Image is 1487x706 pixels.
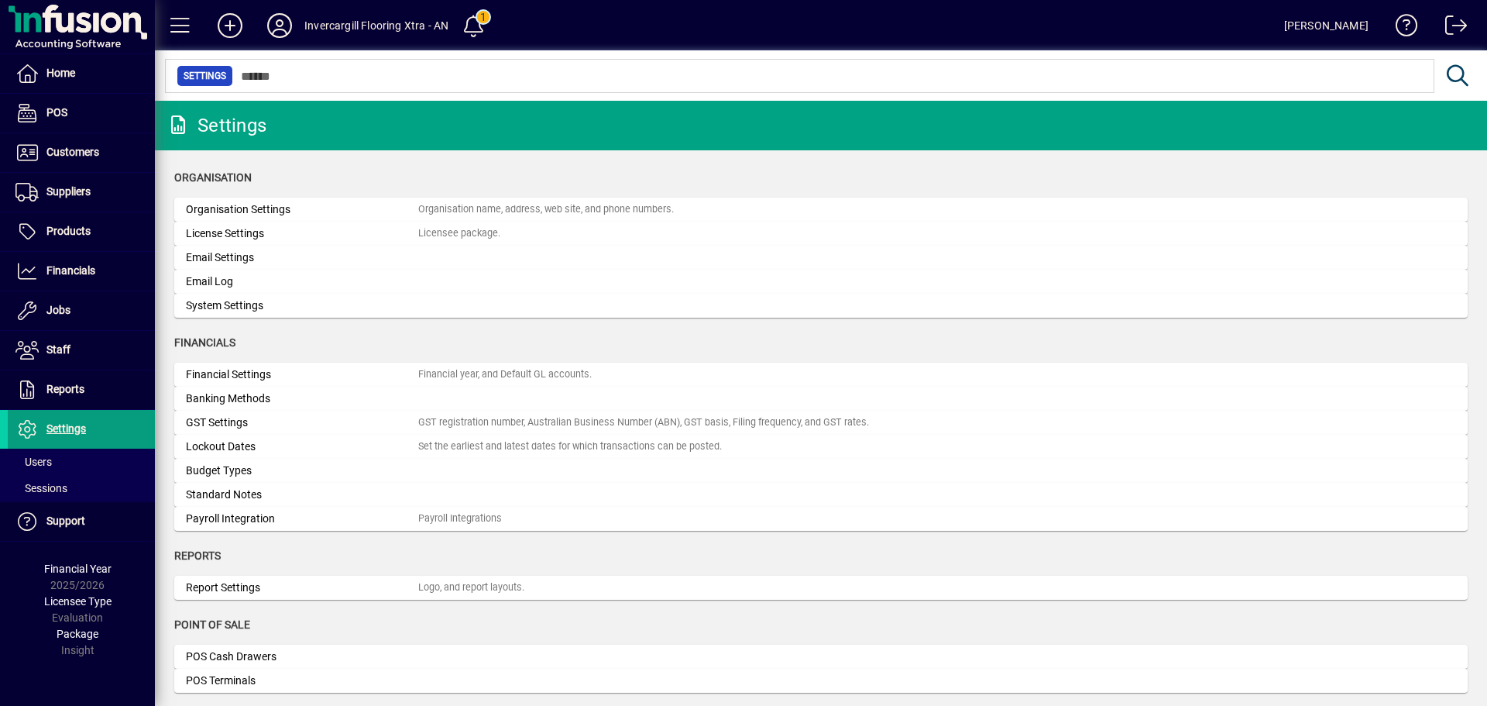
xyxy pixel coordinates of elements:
a: Payroll IntegrationPayroll Integrations [174,507,1468,531]
div: POS Cash Drawers [186,649,418,665]
span: Financials [46,264,95,277]
span: Suppliers [46,185,91,198]
div: GST registration number, Australian Business Number (ABN), GST basis, Filing frequency, and GST r... [418,415,869,430]
span: Point of Sale [174,618,250,631]
div: GST Settings [186,415,418,431]
div: License Settings [186,226,418,242]
span: POS [46,106,67,119]
span: Licensee Type [44,595,112,608]
a: Jobs [8,291,155,330]
a: Knowledge Base [1384,3,1418,53]
a: Banking Methods [174,387,1468,411]
a: Standard Notes [174,483,1468,507]
span: Package [57,628,98,640]
div: Set the earliest and latest dates for which transactions can be posted. [418,439,722,454]
span: Jobs [46,304,70,316]
span: Support [46,515,85,527]
span: Organisation [174,171,252,184]
span: Reports [46,383,84,395]
div: Standard Notes [186,487,418,503]
span: Financials [174,336,235,349]
div: Email Settings [186,250,418,266]
div: Banking Methods [186,391,418,407]
button: Add [205,12,255,40]
a: Financial SettingsFinancial year, and Default GL accounts. [174,363,1468,387]
a: Budget Types [174,459,1468,483]
a: Home [8,54,155,93]
span: Customers [46,146,99,158]
a: Logout [1434,3,1468,53]
span: Reports [174,549,221,562]
a: POS [8,94,155,133]
a: Products [8,212,155,251]
a: Report SettingsLogo, and report layouts. [174,576,1468,600]
a: POS Cash Drawers [174,645,1468,669]
button: Profile [255,12,304,40]
div: [PERSON_NAME] [1284,13,1369,38]
div: Invercargill Flooring Xtra - AN [304,13,448,38]
a: Staff [8,331,155,370]
div: Budget Types [186,463,418,479]
div: Financial year, and Default GL accounts. [418,367,592,382]
a: Financials [8,252,155,291]
div: Report Settings [186,580,418,596]
a: Sessions [8,475,155,501]
a: Suppliers [8,173,155,212]
a: System Settings [174,294,1468,318]
span: Home [46,67,75,79]
div: System Settings [186,298,418,314]
a: Reports [8,370,155,409]
a: Lockout DatesSet the earliest and latest dates for which transactions can be posted. [174,435,1468,459]
span: Settings [46,422,86,435]
a: GST SettingsGST registration number, Australian Business Number (ABN), GST basis, Filing frequenc... [174,411,1468,435]
a: POS Terminals [174,669,1468,693]
div: Payroll Integrations [418,511,502,526]
span: Users [15,456,52,468]
a: Customers [8,133,155,172]
div: Settings [167,113,266,138]
div: Organisation name, address, web site, and phone numbers. [418,202,674,217]
span: Financial Year [44,563,112,575]
div: Lockout Dates [186,439,418,455]
a: Email Settings [174,246,1468,270]
span: Products [46,225,91,237]
div: Financial Settings [186,367,418,383]
a: Organisation SettingsOrganisation name, address, web site, and phone numbers. [174,198,1468,222]
div: Email Log [186,274,418,290]
a: License SettingsLicensee package. [174,222,1468,246]
div: Organisation Settings [186,201,418,218]
div: POS Terminals [186,673,418,689]
span: Staff [46,343,70,356]
div: Payroll Integration [186,511,418,527]
span: Settings [184,68,226,84]
div: Licensee package. [418,226,500,241]
div: Logo, and report layouts. [418,580,524,595]
a: Users [8,449,155,475]
a: Email Log [174,270,1468,294]
span: Sessions [15,482,67,494]
a: Support [8,502,155,541]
